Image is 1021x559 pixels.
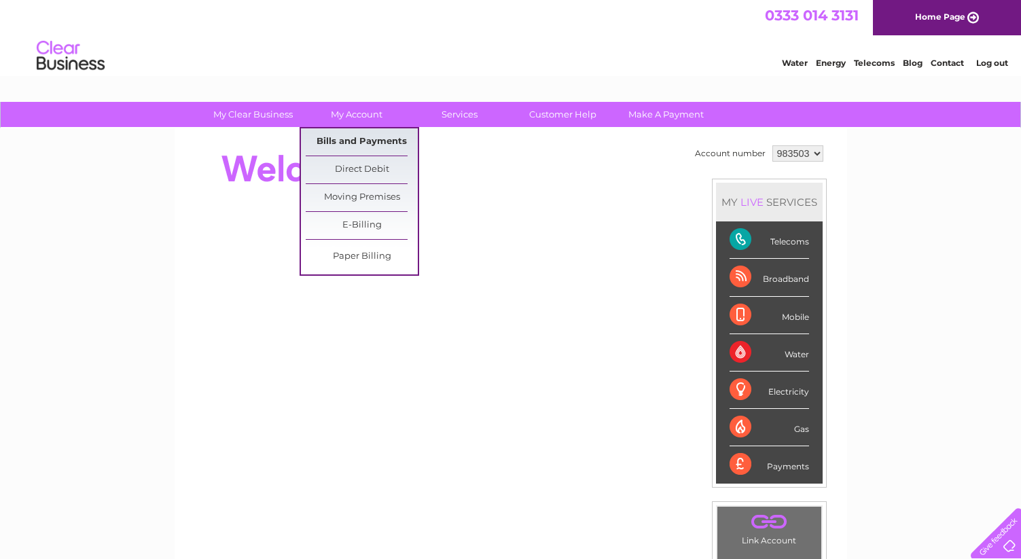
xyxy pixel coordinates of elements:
[730,297,809,334] div: Mobile
[197,102,309,127] a: My Clear Business
[738,196,766,209] div: LIVE
[730,409,809,446] div: Gas
[782,58,808,68] a: Water
[816,58,846,68] a: Energy
[306,184,418,211] a: Moving Premises
[306,212,418,239] a: E-Billing
[721,510,818,534] a: .
[507,102,619,127] a: Customer Help
[931,58,964,68] a: Contact
[765,7,859,24] a: 0333 014 3131
[730,221,809,259] div: Telecoms
[717,506,822,549] td: Link Account
[306,128,418,156] a: Bills and Payments
[404,102,516,127] a: Services
[300,102,412,127] a: My Account
[716,183,823,221] div: MY SERVICES
[730,334,809,372] div: Water
[306,156,418,183] a: Direct Debit
[903,58,923,68] a: Blog
[190,7,832,66] div: Clear Business is a trading name of Verastar Limited (registered in [GEOGRAPHIC_DATA] No. 3667643...
[306,243,418,270] a: Paper Billing
[730,372,809,409] div: Electricity
[610,102,722,127] a: Make A Payment
[976,58,1008,68] a: Log out
[730,446,809,483] div: Payments
[36,35,105,77] img: logo.png
[730,259,809,296] div: Broadband
[692,142,769,165] td: Account number
[854,58,895,68] a: Telecoms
